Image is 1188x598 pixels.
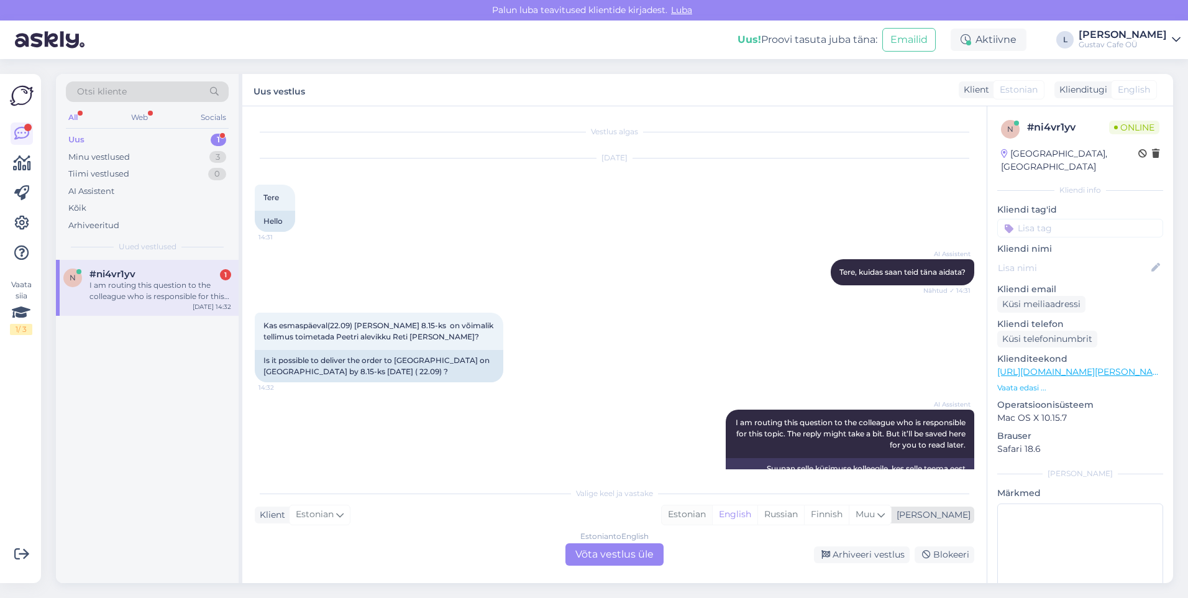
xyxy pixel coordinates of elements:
div: Uus [68,134,85,146]
div: [PERSON_NAME] [892,508,971,522]
span: English [1118,83,1150,96]
p: Kliendi email [997,283,1163,296]
div: Web [129,109,150,126]
button: Emailid [882,28,936,52]
div: L [1056,31,1074,48]
span: #ni4vr1yv [89,269,135,280]
div: Socials [198,109,229,126]
p: Klienditeekond [997,352,1163,366]
a: [PERSON_NAME]Gustav Cafe OÜ [1079,30,1181,50]
div: Klient [255,508,285,522]
span: Online [1109,121,1159,134]
div: Kõik [68,202,86,214]
span: Tere [263,193,279,202]
p: Kliendi telefon [997,318,1163,331]
div: Arhiveeritud [68,219,119,232]
span: I am routing this question to the colleague who is responsible for this topic. The reply might ta... [736,418,967,449]
div: Klienditugi [1054,83,1107,96]
span: Uued vestlused [119,241,176,252]
div: Gustav Cafe OÜ [1079,40,1167,50]
div: 1 [211,134,226,146]
span: Estonian [1000,83,1038,96]
img: Askly Logo [10,84,34,108]
div: Is it possible to deliver the order to [GEOGRAPHIC_DATA] on [GEOGRAPHIC_DATA] by 8.15-ks [DATE] (... [255,350,503,382]
p: Operatsioonisüsteem [997,398,1163,412]
p: Kliendi tag'id [997,203,1163,216]
div: Küsi telefoninumbrit [997,331,1097,347]
div: Minu vestlused [68,151,130,163]
span: Tere, kuidas saan teid täna aidata? [839,267,966,277]
div: [GEOGRAPHIC_DATA], [GEOGRAPHIC_DATA] [1001,147,1138,173]
div: Suunan selle küsimuse kolleegile, kes selle teema eest vastutab. Vastuse saamine võib veidi aega ... [726,458,974,502]
span: n [70,273,76,282]
div: [DATE] 14:32 [193,302,231,311]
div: Võta vestlus üle [565,543,664,566]
div: Proovi tasuta juba täna: [738,32,877,47]
p: Brauser [997,430,1163,443]
div: Valige keel ja vastake [255,488,974,499]
span: Otsi kliente [77,85,127,98]
p: Safari 18.6 [997,443,1163,456]
div: [DATE] [255,152,974,163]
div: Tiimi vestlused [68,168,129,180]
span: 14:32 [258,383,305,392]
div: English [712,505,757,524]
div: Küsi meiliaadressi [997,296,1085,313]
div: Kliendi info [997,185,1163,196]
div: # ni4vr1yv [1027,120,1109,135]
span: Estonian [296,508,334,522]
span: 14:31 [258,232,305,242]
div: 1 / 3 [10,324,32,335]
div: [PERSON_NAME] [997,468,1163,479]
span: Kas esmaspäeval(22.09) [PERSON_NAME] 8.15-ks on võimalik tellimus toimetada Peetri alevikku Reti ... [263,321,495,341]
div: Aktiivne [951,29,1026,51]
div: Blokeeri [915,546,974,563]
span: Luba [667,4,696,16]
a: [URL][DOMAIN_NAME][PERSON_NAME] [997,366,1169,377]
div: AI Assistent [68,185,114,198]
div: All [66,109,80,126]
label: Uus vestlus [254,81,305,98]
p: Kliendi nimi [997,242,1163,255]
span: Muu [856,508,875,520]
div: [PERSON_NAME] [1079,30,1167,40]
div: Arhiveeri vestlus [814,546,910,563]
span: AI Assistent [924,400,971,409]
div: 3 [209,151,226,163]
div: Estonian to English [580,531,649,542]
p: Märkmed [997,487,1163,500]
div: 0 [208,168,226,180]
b: Uus! [738,34,761,45]
div: Hello [255,211,295,232]
span: Nähtud ✓ 14:31 [923,286,971,295]
span: n [1007,124,1013,134]
div: Estonian [662,505,712,524]
p: Vaata edasi ... [997,382,1163,393]
p: Mac OS X 10.15.7 [997,412,1163,425]
div: Vaata siia [10,279,32,335]
input: Lisa nimi [998,261,1149,275]
span: AI Assistent [924,249,971,259]
div: 1 [220,269,231,280]
div: Russian [757,505,804,524]
div: Finnish [804,505,849,524]
input: Lisa tag [997,219,1163,237]
div: Vestlus algas [255,126,974,137]
div: I am routing this question to the colleague who is responsible for this topic. The reply might ta... [89,280,231,302]
div: Klient [959,83,989,96]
